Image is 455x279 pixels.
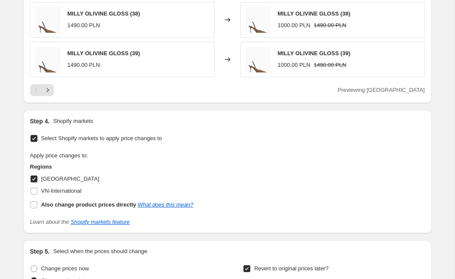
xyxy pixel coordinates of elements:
[30,152,88,159] span: Apply price changes to:
[245,7,271,33] img: 2025-07VandaNowakpackshoty2601_80x.jpg
[138,201,193,208] a: What does this mean?
[68,10,140,17] span: MILLY OLIVINE GLOSS (38)
[71,219,129,225] a: Shopify markets feature
[245,47,271,72] img: 2025-07VandaNowakpackshoty2601_80x.jpg
[53,247,147,256] p: Select when the prices should change
[30,84,54,96] nav: Pagination
[30,219,130,225] i: Learn about the
[41,265,89,272] span: Change prices now
[338,87,425,93] span: Previewing [GEOGRAPHIC_DATA]
[30,117,50,125] h2: Step 4.
[68,61,100,69] div: 1490.00 PLN
[68,21,100,30] div: 1490.00 PLN
[278,50,350,56] span: MILLY OLIVINE GLOSS (39)
[53,117,93,125] p: Shopify markets
[30,247,50,256] h2: Step 5.
[278,61,311,69] div: 1000.00 PLN
[278,21,311,30] div: 1000.00 PLN
[314,61,346,69] strike: 1490.00 PLN
[41,201,136,208] b: Also change product prices directly
[35,7,61,33] img: 2025-07VandaNowakpackshoty2601_80x.jpg
[314,21,346,30] strike: 1490.00 PLN
[254,265,329,272] span: Revert to original prices later?
[41,188,82,194] span: VN-International
[42,84,54,96] button: Next
[41,176,99,182] span: [GEOGRAPHIC_DATA]
[35,47,61,72] img: 2025-07VandaNowakpackshoty2601_80x.jpg
[278,10,350,17] span: MILLY OLIVINE GLOSS (38)
[41,135,162,141] span: Select Shopify markets to apply price changes to
[68,50,140,56] span: MILLY OLIVINE GLOSS (39)
[30,163,194,171] h3: Regions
